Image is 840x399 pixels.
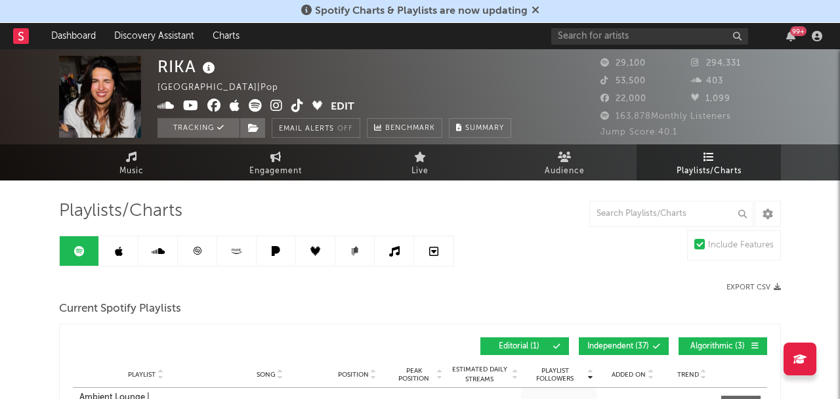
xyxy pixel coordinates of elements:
span: 294,331 [691,59,741,68]
span: 29,100 [600,59,646,68]
a: Engagement [203,144,348,180]
input: Search Playlists/Charts [589,201,753,227]
a: Discovery Assistant [105,23,203,49]
button: Export CSV [726,283,781,291]
div: Include Features [708,238,774,253]
span: Editorial ( 1 ) [489,343,549,350]
button: Tracking [157,118,240,138]
span: Algorithmic ( 3 ) [687,343,747,350]
span: 403 [691,77,723,85]
div: 99 + [790,26,807,36]
span: Trend [677,371,699,379]
span: Summary [465,125,504,132]
button: Edit [331,99,354,115]
span: Music [119,163,144,179]
button: Editorial(1) [480,337,569,355]
span: Benchmark [385,121,435,136]
button: Algorithmic(3) [679,337,767,355]
span: Song [257,371,276,379]
span: Estimated Daily Streams [449,365,510,385]
span: 22,000 [600,94,646,103]
span: Audience [545,163,585,179]
span: Playlists/Charts [59,203,182,219]
button: Summary [449,118,511,138]
button: 99+ [786,31,795,41]
span: 163,878 Monthly Listeners [600,112,731,121]
span: Position [338,371,369,379]
span: 1,099 [691,94,730,103]
span: Peak Position [393,367,434,383]
a: Dashboard [42,23,105,49]
em: Off [337,125,353,133]
a: Playlists/Charts [637,144,781,180]
span: Current Spotify Playlists [59,301,181,317]
button: Email AlertsOff [272,118,360,138]
span: Independent ( 37 ) [587,343,649,350]
span: Jump Score: 40.1 [600,128,677,136]
button: Independent(37) [579,337,669,355]
div: [GEOGRAPHIC_DATA] | Pop [157,80,293,96]
a: Benchmark [367,118,442,138]
a: Audience [492,144,637,180]
span: 53,500 [600,77,646,85]
span: Playlist Followers [524,367,585,383]
span: Playlists/Charts [677,163,742,179]
a: Charts [203,23,249,49]
div: RIKA [157,56,219,77]
span: Added On [612,371,646,379]
a: Music [59,144,203,180]
span: Engagement [249,163,302,179]
a: Live [348,144,492,180]
span: Playlist [128,371,156,379]
span: Dismiss [532,6,539,16]
span: Spotify Charts & Playlists are now updating [315,6,528,16]
span: Live [411,163,429,179]
input: Search for artists [551,28,748,45]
